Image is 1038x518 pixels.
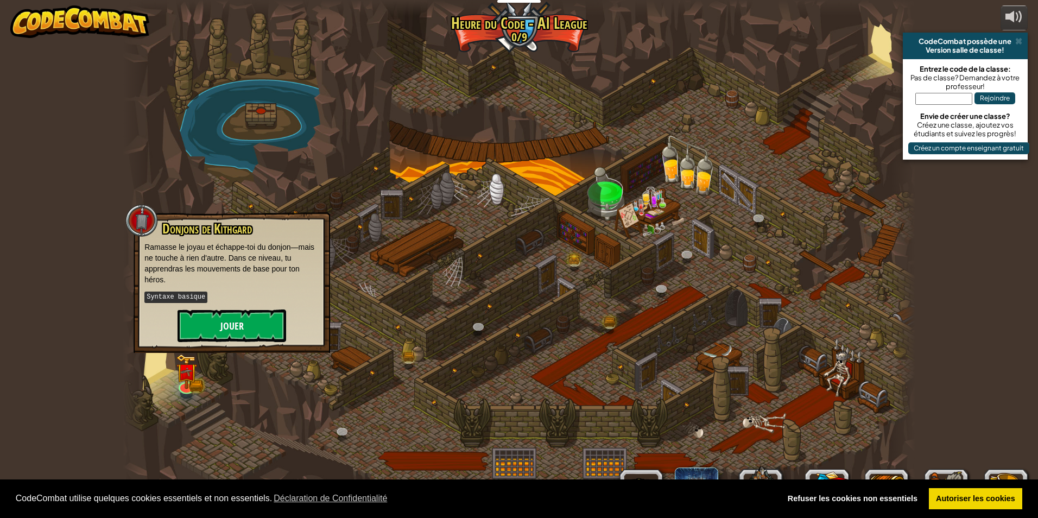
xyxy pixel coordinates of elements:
[780,488,925,510] a: deny cookies
[272,490,389,507] a: learn more about cookies
[907,46,1023,54] div: Version salle de classe!
[403,352,415,362] img: bronze-chest.png
[189,380,203,392] img: bronze-chest.png
[162,219,252,238] span: Donjons de Kithgard
[974,92,1015,104] button: Rejoindre
[908,73,1022,91] div: Pas de classe? Demandez à votre professeur!
[180,367,193,376] img: portrait.png
[178,309,286,342] button: Jouer
[176,353,197,389] img: level-banner-unlock.png
[568,254,580,264] img: gold-chest.png
[144,242,319,285] p: Ramasse le joyau et échappe-toi du donjon—mais ne touche à rien d'autre. Dans ce niveau, tu appre...
[929,488,1023,510] a: allow cookies
[908,65,1022,73] div: Entrez le code de la classe:
[10,5,149,38] img: CodeCombat - Learn how to code by playing a game
[907,37,1023,46] div: CodeCombat possède une
[16,490,771,507] span: CodeCombat utilise quelques cookies essentiels et non essentiels.
[908,121,1022,138] div: Créez une classe, ajoutez vos étudiants et suivez les progrès!
[908,112,1022,121] div: Envie de créer une classe?
[1001,5,1028,31] button: Ajuster le volume
[908,142,1029,154] button: Créez un compte enseignant gratuit
[604,317,616,327] img: bronze-chest.png
[144,292,207,303] kbd: Syntaxe basique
